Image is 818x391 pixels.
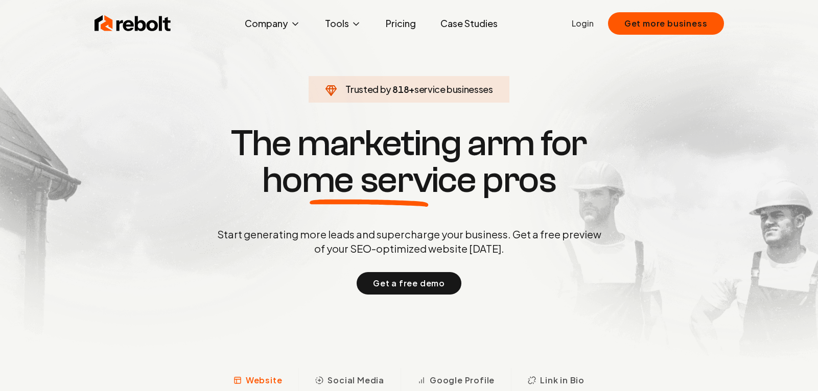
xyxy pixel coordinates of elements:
span: Google Profile [430,374,495,386]
a: Case Studies [432,13,506,34]
a: Pricing [378,13,424,34]
button: Company [237,13,309,34]
span: + [409,83,414,95]
span: home service [262,162,476,199]
button: Tools [317,13,369,34]
span: Social Media [328,374,384,386]
img: Rebolt Logo [95,13,171,34]
span: Trusted by [345,83,391,95]
button: Get a free demo [357,272,461,295]
span: Link in Bio [540,374,585,386]
p: Start generating more leads and supercharge your business. Get a free preview of your SEO-optimiz... [215,227,603,256]
span: 818 [392,82,409,96]
button: Get more business [608,12,724,35]
span: Website [246,374,283,386]
a: Login [572,17,594,30]
h1: The marketing arm for pros [164,125,655,199]
span: service businesses [414,83,493,95]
